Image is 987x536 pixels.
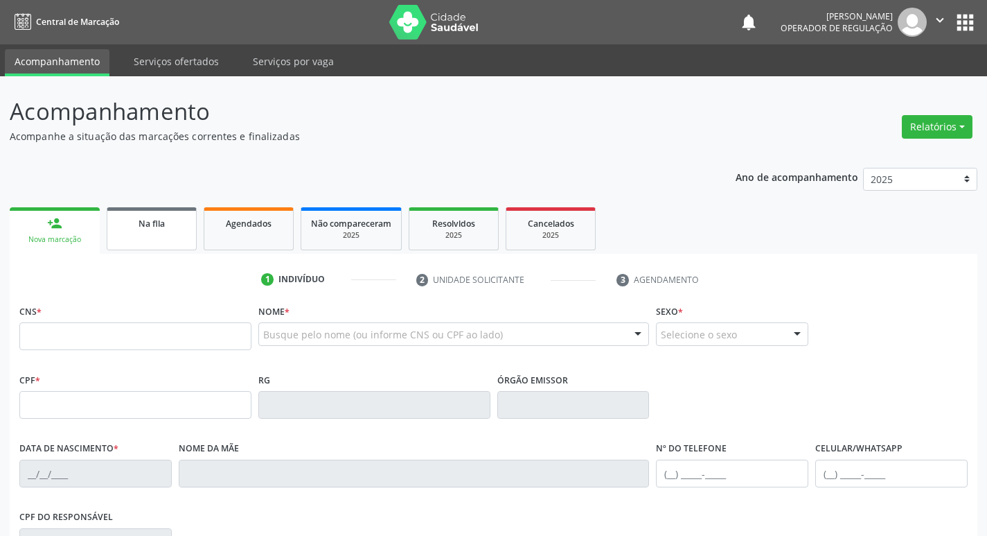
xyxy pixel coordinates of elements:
[953,10,977,35] button: apps
[419,230,488,241] div: 2025
[311,230,391,241] div: 2025
[528,218,574,230] span: Cancelados
[263,327,503,342] span: Busque pelo nome (ou informe CNS ou CPF ao lado)
[47,216,62,231] div: person_add
[19,460,172,487] input: __/__/____
[19,438,118,460] label: Data de nascimento
[656,460,808,487] input: (__) _____-_____
[815,460,968,487] input: (__) _____-_____
[10,94,687,129] p: Acompanhamento
[736,168,858,185] p: Ano de acompanhamento
[19,370,40,391] label: CPF
[902,115,972,139] button: Relatórios
[124,49,229,74] a: Serviços ofertados
[278,273,325,286] div: Indivíduo
[36,16,119,28] span: Central de Marcação
[516,230,585,241] div: 2025
[898,8,927,37] img: img
[497,370,568,391] label: Órgão emissor
[226,218,272,230] span: Agendados
[661,327,737,342] span: Selecione o sexo
[311,218,391,230] span: Não compareceram
[739,12,758,32] button: notifications
[10,10,119,33] a: Central de Marcação
[19,234,90,245] div: Nova marcação
[261,273,274,286] div: 1
[258,370,270,391] label: RG
[10,129,687,144] p: Acompanhe a situação das marcações correntes e finalizadas
[815,438,902,460] label: Celular/WhatsApp
[932,12,948,28] i: 
[927,8,953,37] button: 
[243,49,344,74] a: Serviços por vaga
[19,301,42,322] label: CNS
[5,49,109,76] a: Acompanhamento
[258,301,290,322] label: Nome
[139,218,165,230] span: Na fila
[656,438,727,460] label: Nº do Telefone
[781,22,893,34] span: Operador de regulação
[781,10,893,22] div: [PERSON_NAME]
[656,301,683,322] label: Sexo
[179,438,239,460] label: Nome da mãe
[19,507,113,528] label: CPF do responsável
[432,218,475,230] span: Resolvidos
